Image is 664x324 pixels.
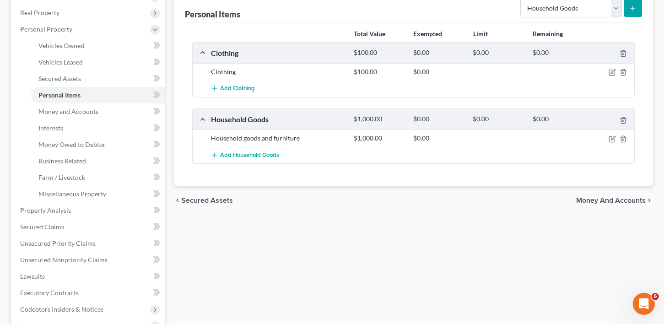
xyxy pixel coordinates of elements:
span: Lawsuits [20,272,45,280]
span: 6 [652,293,659,300]
span: Money and Accounts [38,108,98,115]
span: Secured Assets [38,75,81,82]
strong: Remaining [533,30,563,38]
strong: Limit [473,30,488,38]
a: Vehicles Owned [31,38,165,54]
span: Money Owed to Debtor [38,140,106,148]
span: Vehicles Leased [38,58,83,66]
div: $0.00 [528,49,588,57]
span: Farm / Livestock [38,173,85,181]
a: Unsecured Nonpriority Claims [13,252,165,268]
span: Codebtors Insiders & Notices [20,305,103,313]
a: Money and Accounts [31,103,165,120]
a: Interests [31,120,165,136]
div: Household goods and furniture [206,134,349,143]
a: Secured Assets [31,70,165,87]
button: Add Clothing [211,80,255,97]
strong: Exempted [413,30,442,38]
span: Interests [38,124,63,132]
div: $0.00 [409,49,468,57]
a: Farm / Livestock [31,169,165,186]
i: chevron_right [646,197,653,204]
strong: Total Value [354,30,385,38]
div: $0.00 [409,67,468,76]
a: Secured Claims [13,219,165,235]
span: Add Clothing [220,85,255,92]
div: $100.00 [349,67,409,76]
a: Business Related [31,153,165,169]
a: Unsecured Priority Claims [13,235,165,252]
i: chevron_left [174,197,181,204]
span: Money and Accounts [576,197,646,204]
a: Money Owed to Debtor [31,136,165,153]
button: chevron_left Secured Assets [174,197,233,204]
div: $0.00 [409,115,468,124]
span: Unsecured Priority Claims [20,239,96,247]
a: Miscellaneous Property [31,186,165,202]
span: Vehicles Owned [38,42,84,49]
div: $0.00 [469,115,528,124]
div: $0.00 [528,115,588,124]
span: Executory Contracts [20,289,79,297]
a: Personal Items [31,87,165,103]
div: Clothing [206,48,349,58]
div: $0.00 [409,134,468,143]
span: Personal Property [20,25,72,33]
div: $100.00 [349,49,409,57]
span: Business Related [38,157,86,165]
a: Executory Contracts [13,285,165,301]
iframe: Intercom live chat [633,293,655,315]
div: Household Goods [206,114,349,124]
span: Miscellaneous Property [38,190,106,198]
a: Property Analysis [13,202,165,219]
a: Vehicles Leased [31,54,165,70]
span: Add Household Goods [220,151,279,159]
a: Lawsuits [13,268,165,285]
span: Secured Assets [181,197,233,204]
span: Unsecured Nonpriority Claims [20,256,108,264]
span: Secured Claims [20,223,64,231]
button: Money and Accounts chevron_right [576,197,653,204]
button: Add Household Goods [211,146,279,163]
span: Personal Items [38,91,81,99]
div: $0.00 [469,49,528,57]
div: $1,000.00 [349,115,409,124]
div: Personal Items [185,9,240,20]
div: Clothing [206,67,349,76]
span: Real Property [20,9,59,16]
div: $1,000.00 [349,134,409,143]
span: Property Analysis [20,206,71,214]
